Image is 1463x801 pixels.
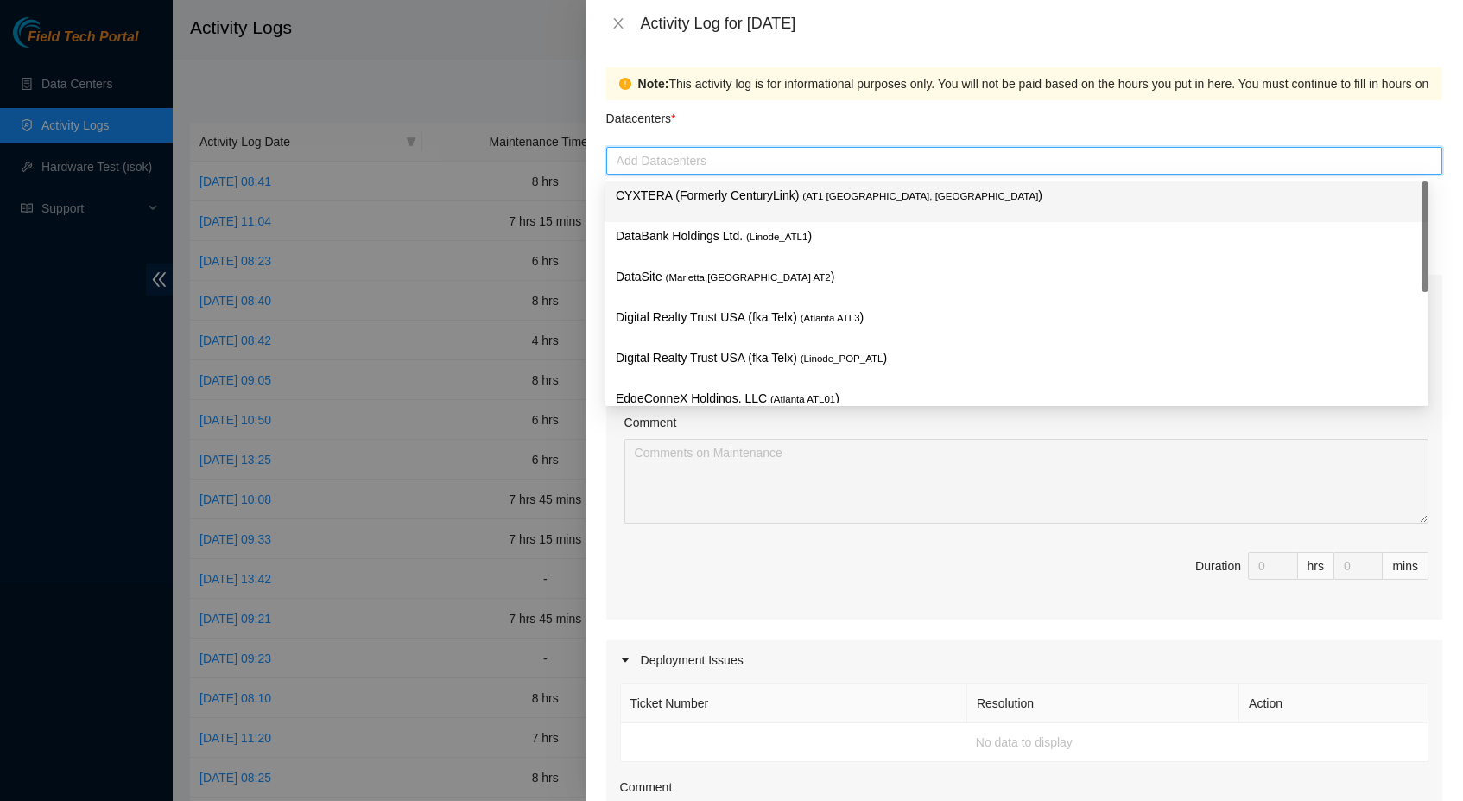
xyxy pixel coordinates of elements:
[1239,684,1428,723] th: Action
[621,723,1428,762] td: No data to display
[616,308,1418,327] p: Digital Realty Trust USA (fka Telx) )
[616,389,1418,409] p: EdgeConneX Holdings, LLC )
[641,14,1442,33] div: Activity Log for [DATE]
[624,439,1428,524] textarea: Comment
[606,16,630,32] button: Close
[616,267,1418,287] p: DataSite )
[802,191,1038,201] span: ( AT1 [GEOGRAPHIC_DATA], [GEOGRAPHIC_DATA]
[620,655,630,665] span: caret-right
[666,272,831,283] span: ( Marietta,[GEOGRAPHIC_DATA] AT2
[638,74,669,93] strong: Note:
[606,640,1442,680] div: Deployment Issues
[616,226,1418,246] p: DataBank Holdings Ltd. )
[620,778,673,797] label: Comment
[621,684,967,723] th: Ticket Number
[801,353,883,364] span: ( Linode_POP_ATL
[619,78,631,90] span: exclamation-circle
[606,100,676,128] p: Datacenters
[1298,552,1334,580] div: hrs
[624,413,677,432] label: Comment
[611,16,625,30] span: close
[746,232,807,242] span: ( Linode_ATL1
[616,348,1418,368] p: Digital Realty Trust USA (fka Telx) )
[967,684,1239,723] th: Resolution
[770,394,835,404] span: ( Atlanta ATL01
[616,186,1418,206] p: CYXTERA (Formerly CenturyLink) )
[801,313,860,323] span: ( Atlanta ATL3
[1195,556,1241,575] div: Duration
[1383,552,1428,580] div: mins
